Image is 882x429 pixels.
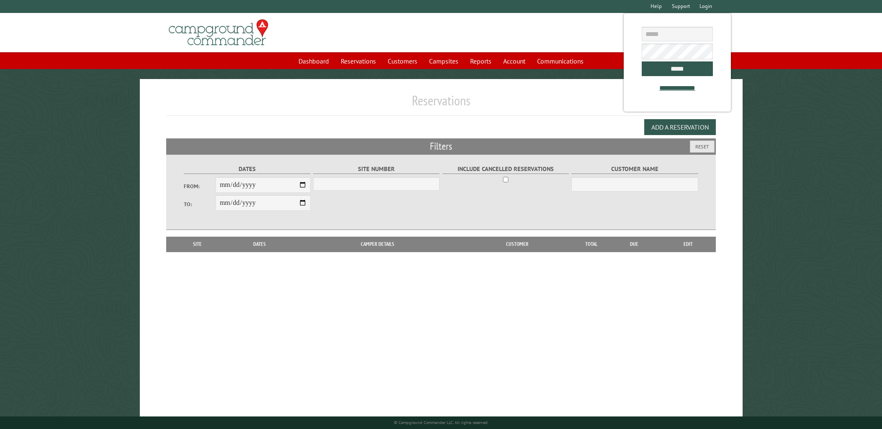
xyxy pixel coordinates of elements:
[460,237,574,252] th: Customer
[166,138,716,154] h2: Filters
[184,200,216,208] label: To:
[498,53,530,69] a: Account
[293,53,334,69] a: Dashboard
[295,237,460,252] th: Camper Details
[424,53,463,69] a: Campsites
[571,164,698,174] label: Customer Name
[690,140,715,153] button: Reset
[394,420,489,425] small: © Campground Commander LLC. All rights reserved.
[170,237,224,252] th: Site
[532,53,589,69] a: Communications
[336,53,381,69] a: Reservations
[644,119,716,135] button: Add a Reservation
[660,237,716,252] th: Edit
[442,164,569,174] label: Include Cancelled Reservations
[184,182,216,190] label: From:
[465,53,496,69] a: Reports
[166,16,271,49] img: Campground Commander
[184,164,310,174] label: Dates
[383,53,422,69] a: Customers
[574,237,608,252] th: Total
[313,164,440,174] label: Site Number
[224,237,295,252] th: Dates
[608,237,660,252] th: Due
[166,92,716,115] h1: Reservations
